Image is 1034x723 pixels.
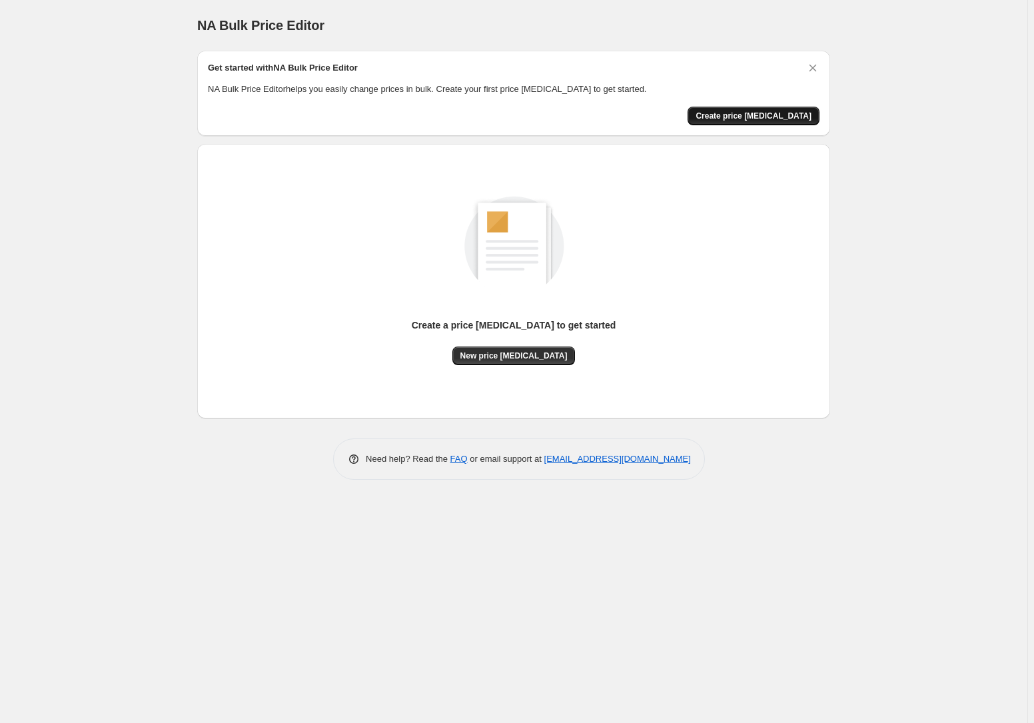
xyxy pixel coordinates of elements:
p: Create a price [MEDICAL_DATA] to get started [412,319,616,332]
p: NA Bulk Price Editor helps you easily change prices in bulk. Create your first price [MEDICAL_DAT... [208,83,819,96]
h2: Get started with NA Bulk Price Editor [208,61,358,75]
span: Need help? Read the [366,454,450,464]
a: [EMAIL_ADDRESS][DOMAIN_NAME] [544,454,691,464]
button: Create price change job [688,107,819,125]
a: FAQ [450,454,468,464]
span: NA Bulk Price Editor [197,18,324,33]
button: Dismiss card [806,61,819,75]
span: Create price [MEDICAL_DATA] [696,111,811,121]
span: or email support at [468,454,544,464]
button: New price [MEDICAL_DATA] [452,347,576,365]
span: New price [MEDICAL_DATA] [460,351,568,361]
